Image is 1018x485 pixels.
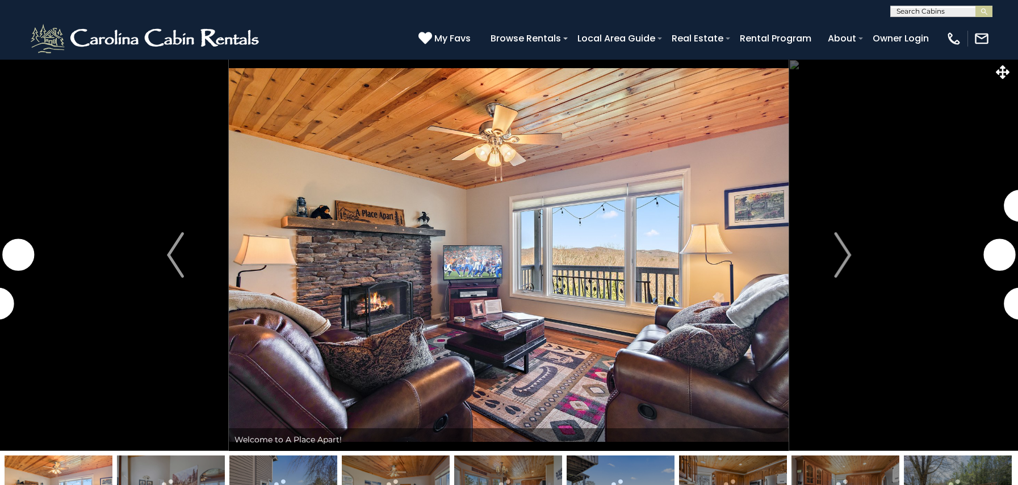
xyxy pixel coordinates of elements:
img: mail-regular-white.png [974,31,990,47]
img: White-1-2.png [28,22,264,56]
div: Welcome to A Place Apart! [229,428,789,451]
a: Local Area Guide [572,28,661,48]
img: arrow [834,232,851,278]
span: My Favs [434,31,471,45]
img: phone-regular-white.png [946,31,962,47]
a: Rental Program [734,28,817,48]
button: Previous [122,59,229,451]
a: My Favs [418,31,474,46]
a: Real Estate [666,28,729,48]
a: About [822,28,862,48]
button: Next [789,59,896,451]
a: Owner Login [867,28,935,48]
img: arrow [167,232,184,278]
a: Browse Rentals [485,28,567,48]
